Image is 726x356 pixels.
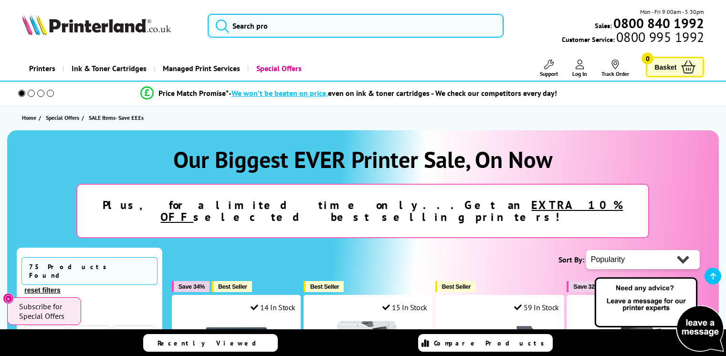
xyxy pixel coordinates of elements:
a: Basket 0 [646,57,704,77]
span: Ink & Toner Cartridges [72,56,147,81]
strong: Plus, for a limited time only...Get an selected best selling printers! [103,198,623,224]
div: - even on ink & toner cartridges - We check our competitors every day! [229,88,557,98]
a: Home [22,113,39,123]
a: Special Offers [247,56,309,81]
button: Save 34% [172,281,210,292]
div: 59 In Stock [514,303,559,312]
span: Best Seller [442,283,471,290]
button: Best Seller [211,281,252,292]
a: Managed Print Services [154,56,247,81]
span: Special Offers [46,113,79,123]
a: Support [540,60,558,77]
span: Customer Service: [562,32,704,44]
input: Search pro [208,14,504,38]
span: We won’t be beaten on price, [231,88,328,98]
a: Printers [22,56,63,81]
span: 75 Products Found [21,257,158,285]
span: Subscribe for Special Offers [19,302,72,321]
span: 0800 995 1992 [615,32,704,42]
span: Sort By: [558,255,584,264]
a: Printerland Logo [22,14,196,37]
span: Mon - Fri 9:00am - 5:30pm [640,7,704,16]
span: SALE Items- Save £££s [89,114,144,121]
span: Log In [572,70,587,77]
a: Log In [572,60,587,77]
span: Support [540,70,558,77]
button: Close [3,293,14,304]
button: Best Seller [435,281,476,292]
span: Best Seller [310,283,339,290]
a: Compare Products [418,334,553,352]
h1: Our Biggest EVER Printer Sale, On Now [17,145,709,174]
a: Recently Viewed [143,334,278,352]
img: Open Live Chat window [592,276,726,354]
span: Compare Products [434,339,549,347]
button: Best Seller [304,281,344,292]
span: Best Seller [218,283,247,290]
a: 0800 840 1992 [612,19,704,28]
span: Sales: [595,21,612,30]
button: reset filters [21,286,63,294]
span: Save 32% [573,283,600,290]
a: Ink & Toner Cartridges [63,56,154,81]
div: 15 In Stock [382,303,427,312]
u: EXTRA 10% OFF [160,198,623,224]
span: Price Match Promise* [158,88,229,98]
span: Save 34% [179,283,205,290]
button: Save 32% [567,281,604,292]
span: 0 [642,52,653,64]
li: modal_Promise [5,85,693,102]
div: Brand [24,311,155,321]
a: Track Order [601,60,629,77]
a: Special Offers [46,113,82,123]
b: 0800 840 1992 [613,14,704,32]
span: Recently Viewed [158,339,266,347]
span: Basket [654,61,676,73]
img: Printerland Logo [22,14,171,35]
div: 14 In Stock [251,303,295,312]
